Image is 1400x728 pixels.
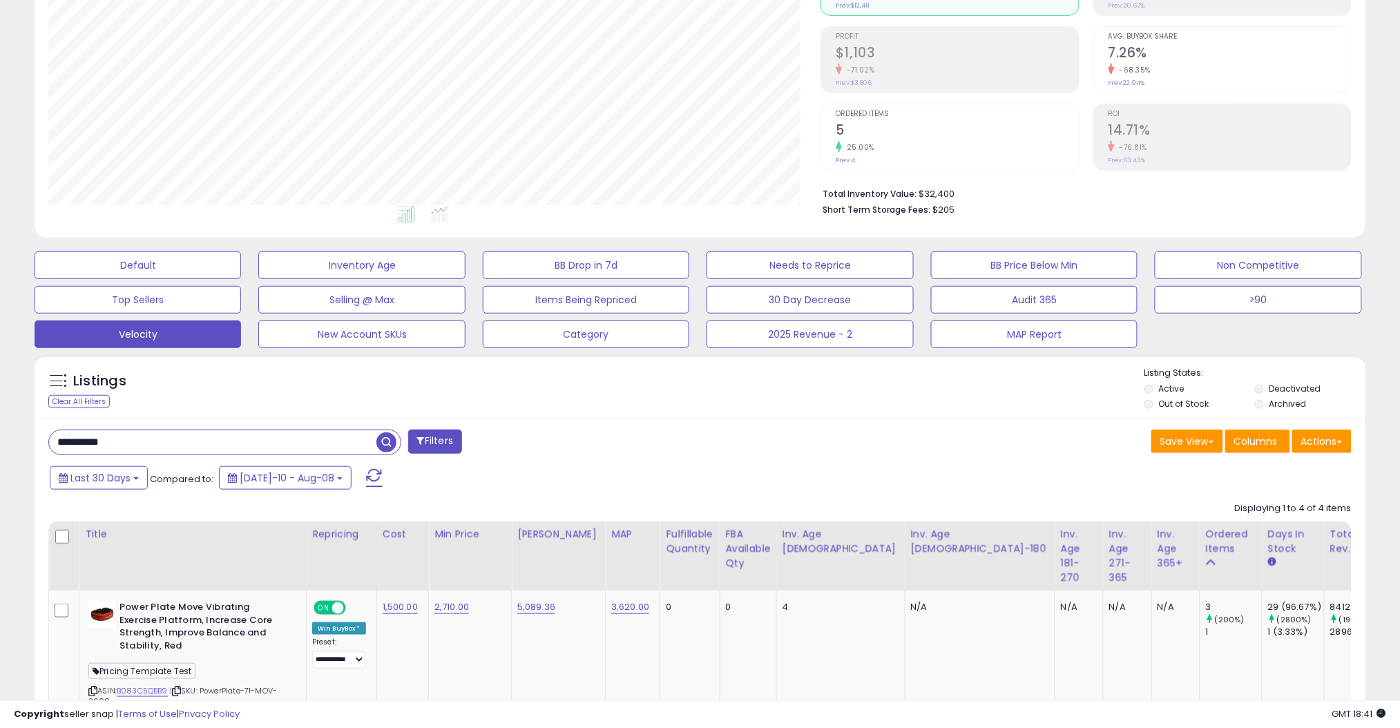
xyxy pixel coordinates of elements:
[1269,398,1306,410] label: Archived
[118,707,177,720] a: Terms of Use
[836,45,1078,64] h2: $1,103
[666,601,709,613] div: 0
[344,602,366,614] span: OFF
[1206,626,1262,638] div: 1
[258,286,465,314] button: Selling @ Max
[383,527,423,542] div: Cost
[1109,156,1146,164] small: Prev: 63.43%
[1144,367,1365,380] p: Listing States:
[88,601,296,722] div: ASIN:
[14,708,240,721] div: seller snap | |
[1332,707,1386,720] span: 2025-09-8 18:41 GMT
[1268,626,1324,638] div: 1 (3.33%)
[1235,502,1352,515] div: Displaying 1 to 4 of 4 items
[931,286,1138,314] button: Audit 365
[88,601,116,629] img: 31TweDk2vuS._SL40_.jpg
[1339,614,1377,625] small: (190.48%)
[1109,111,1351,118] span: ROI
[70,471,131,485] span: Last 30 Days
[836,122,1078,141] h2: 5
[1206,527,1256,556] div: Ordered Items
[911,601,1044,613] div: N/A
[707,251,913,279] button: Needs to Reprice
[1158,527,1194,571] div: Inv. Age 365+
[1061,527,1097,585] div: Inv. Age 181-270
[35,251,241,279] button: Default
[48,395,110,408] div: Clear All Filters
[1330,626,1386,638] div: 2896
[1269,383,1321,394] label: Deactivated
[1206,601,1262,613] div: 3
[726,601,766,613] div: 0
[707,286,913,314] button: 30 Day Decrease
[1109,45,1351,64] h2: 7.26%
[836,33,1078,41] span: Profit
[150,472,213,486] span: Compared to:
[783,601,894,613] div: 4
[1292,430,1352,453] button: Actions
[119,601,287,655] b: Power Plate Move Vibrating Exercise Platform, Increase Core Strength, Improve Balance and Stabili...
[823,204,930,215] b: Short Term Storage Fees:
[85,527,300,542] div: Title
[726,527,771,571] div: FBA Available Qty
[517,527,600,542] div: [PERSON_NAME]
[836,111,1078,118] span: Ordered Items
[258,251,465,279] button: Inventory Age
[931,251,1138,279] button: BB Price Below Min
[1155,286,1361,314] button: >90
[1115,65,1151,75] small: -68.35%
[434,527,506,542] div: Min Price
[434,600,469,614] a: 2,710.00
[179,707,240,720] a: Privacy Policy
[14,707,64,720] strong: Copyright
[1109,1,1145,10] small: Prev: 30.67%
[35,320,241,348] button: Velocity
[1115,142,1148,153] small: -76.81%
[88,663,195,679] span: Pricing Template Test
[312,527,371,542] div: Repricing
[1277,614,1312,625] small: (2800%)
[836,1,870,10] small: Prev: $12,411
[408,430,462,454] button: Filters
[842,65,875,75] small: -71.02%
[911,527,1049,556] div: Inv. Age [DEMOGRAPHIC_DATA]-180
[1268,556,1276,568] small: Days In Stock.
[823,188,917,200] b: Total Inventory Value:
[88,685,277,706] span: | SKU: PowerPlate-71-MOV-3600
[383,600,418,614] a: 1,500.00
[1151,430,1223,453] button: Save View
[1159,398,1209,410] label: Out of Stock
[1109,601,1141,613] div: N/A
[1109,79,1145,87] small: Prev: 22.94%
[611,600,649,614] a: 3,620.00
[1225,430,1290,453] button: Columns
[932,203,955,216] span: $205
[1158,601,1189,613] div: N/A
[35,286,241,314] button: Top Sellers
[117,685,168,697] a: B083C5QBB9
[1061,601,1093,613] div: N/A
[50,466,148,490] button: Last 30 Days
[1109,33,1351,41] span: Avg. Buybox Share
[836,79,872,87] small: Prev: $3,806
[666,527,713,556] div: Fulfillable Quantity
[483,286,689,314] button: Items Being Repriced
[1109,527,1146,585] div: Inv. Age 271-365
[517,600,555,614] a: 5,089.36
[836,156,855,164] small: Prev: 4
[783,527,899,556] div: Inv. Age [DEMOGRAPHIC_DATA]
[1268,601,1324,613] div: 29 (96.67%)
[931,320,1138,348] button: MAP Report
[1109,122,1351,141] h2: 14.71%
[1155,251,1361,279] button: Non Competitive
[1330,601,1386,613] div: 8412.39
[483,251,689,279] button: BB Drop in 7d
[1234,434,1278,448] span: Columns
[315,602,332,614] span: ON
[73,372,126,391] h5: Listings
[312,638,366,669] div: Preset:
[823,184,1341,201] li: $32,400
[258,320,465,348] button: New Account SKUs
[312,622,366,635] div: Win BuyBox *
[1268,527,1319,556] div: Days In Stock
